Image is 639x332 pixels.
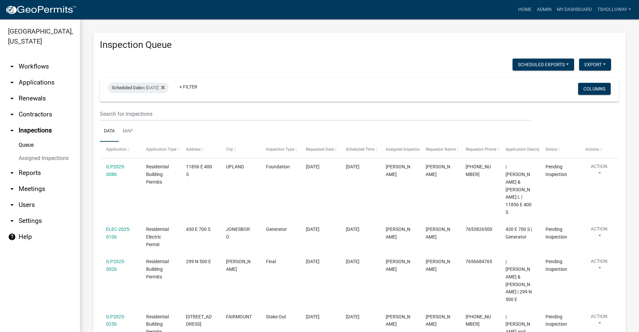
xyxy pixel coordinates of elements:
span: Generator [266,227,287,232]
span: John Metzger [426,314,450,327]
span: Inspection Type [266,147,294,152]
a: + Filter [174,81,203,93]
span: 09/11/2025 [306,314,319,319]
span: 765-618-9751 [466,314,491,327]
span: 299 N 500 E [186,259,211,264]
span: Residential Electric Permit [146,227,169,247]
div: is [DATE] [108,83,169,93]
span: 11856 E 400 S [186,164,212,177]
i: arrow_drop_down [8,94,16,102]
span: 09/09/2025 [306,164,319,169]
span: MARION [226,259,251,272]
span: 704 E TYLER ST [186,314,212,327]
span: 09/11/2025 [306,227,319,232]
span: City [226,147,233,152]
span: Requestor Phone [466,147,496,152]
h3: Inspection Queue [100,39,619,51]
span: Residential Building Permits [146,164,169,185]
span: Application Description [506,147,547,152]
datatable-header-cell: Application Type [140,142,180,158]
datatable-header-cell: Requestor Name [419,142,459,158]
button: Scheduled Exports [513,59,574,71]
button: Export [579,59,611,71]
datatable-header-cell: Scheduled Time [339,142,379,158]
span: Scheduled Time [346,147,374,152]
i: arrow_drop_down [8,79,16,86]
a: ELEC-2025-0106 [106,227,130,240]
span: Scheduled Date [112,85,142,90]
span: 765-499-2149 [466,164,491,177]
span: 09/05/2025 [306,259,319,264]
span: Residential Building Permits [146,259,169,279]
a: ILP2025-0250 [106,314,125,327]
span: Actions [585,147,599,152]
span: Pending Inspection [545,227,567,240]
a: Admin [534,3,554,16]
span: 430 E 700 S [186,227,210,232]
span: Address [186,147,201,152]
i: arrow_drop_down [8,110,16,118]
input: Search for inspections [100,107,531,121]
span: Levi Biggs [426,227,450,240]
span: Randy Berryhill [386,259,410,272]
span: Final [266,259,276,264]
span: Randy Berryhill [426,164,450,177]
a: ILP2025-0086 [106,164,125,177]
button: Action [585,226,613,242]
button: Action [585,258,613,274]
span: Randy Berryhill [426,259,450,272]
a: Data [100,121,119,142]
datatable-header-cell: Requested Date [300,142,339,158]
datatable-header-cell: Status [539,142,579,158]
a: ILP2025-0026 [106,259,125,272]
span: UPLAND [226,164,244,169]
span: JONESBORO [226,227,250,240]
span: Randy Berryhill [386,164,410,177]
span: Foundation [266,164,290,169]
span: Pending Inspection [545,164,567,177]
datatable-header-cell: Application [100,142,140,158]
i: arrow_drop_down [8,201,16,209]
div: [DATE] [346,226,373,233]
span: Requested Date [306,147,334,152]
span: FAIRMOUNT [226,314,252,319]
span: Requestor Name [426,147,456,152]
datatable-header-cell: Address [180,142,220,158]
span: 430 E 700 S | Generator [506,227,532,240]
span: Stake Out [266,314,286,319]
span: Application [106,147,127,152]
div: [DATE] [346,313,373,321]
a: Map [119,121,137,142]
i: help [8,233,16,241]
i: arrow_drop_down [8,169,16,177]
span: Status [545,147,557,152]
datatable-header-cell: Application Description [499,142,539,158]
datatable-header-cell: Actions [579,142,619,158]
button: Action [585,163,613,180]
i: arrow_drop_up [8,126,16,134]
a: Home [516,3,534,16]
span: Assigned Inspector [386,147,420,152]
i: arrow_drop_down [8,217,16,225]
i: arrow_drop_down [8,63,16,71]
span: | Jones, William D & Kirstin L | 11856 E 400 S [506,164,532,215]
a: My Dashboard [554,3,594,16]
i: arrow_drop_down [8,185,16,193]
datatable-header-cell: Requestor Phone [459,142,499,158]
span: Pending Inspection [545,314,567,327]
span: Application Type [146,147,176,152]
a: tsholloway [594,3,634,16]
button: Action [585,313,613,330]
span: 7653826500 [466,227,492,232]
span: Pending Inspection [545,259,567,272]
span: 7656684765 [466,259,492,264]
datatable-header-cell: City [220,142,260,158]
div: [DATE] [346,163,373,171]
div: [DATE] [346,258,373,265]
button: Columns [578,83,611,95]
datatable-header-cell: Assigned Inspector [379,142,419,158]
span: Randy Berryhill [386,314,410,327]
datatable-header-cell: Inspection Type [260,142,300,158]
span: | MILLER, LEWIS L II & TAMARA C | 299 N 500 E [506,259,532,302]
span: Randy Berryhill [386,227,410,240]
